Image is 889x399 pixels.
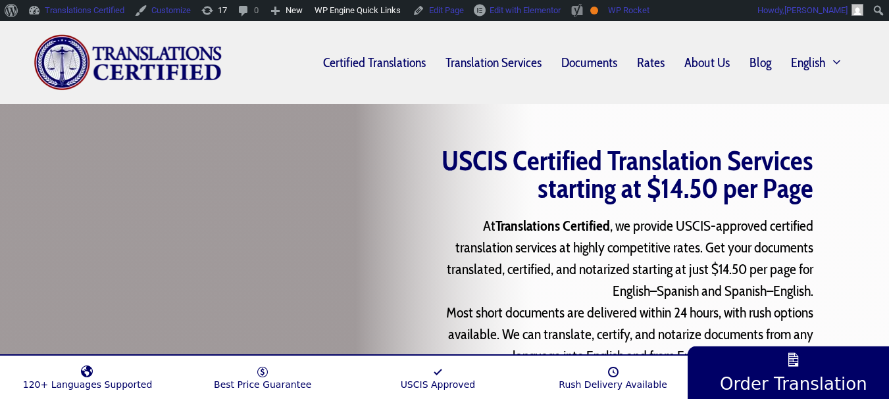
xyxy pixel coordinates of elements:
a: About Us [674,47,740,78]
h1: USCIS Certified Translation Services starting at $14.50 per Page [399,147,813,202]
span: 120+ Languages Supported [23,379,153,390]
span: English [791,57,826,68]
a: Certified Translations [313,47,436,78]
strong: Translations Certified [495,217,610,235]
a: USCIS Approved [350,359,525,390]
a: Translation Services [436,47,551,78]
span: Edit with Elementor [490,5,561,15]
a: Rush Delivery Available [525,359,700,390]
span: Best Price Guarantee [214,379,311,390]
span: Rush Delivery Available [559,379,667,390]
img: Translations Certified [34,34,223,91]
div: OK [590,7,598,14]
span: USCIS Approved [401,379,476,390]
nav: Primary [222,46,856,79]
p: At , we provide USCIS-approved certified translation services at highly competitive rates. Get yo... [425,215,813,367]
a: English [781,46,856,79]
a: Documents [551,47,627,78]
a: Blog [740,47,781,78]
span: Order Translation [720,373,867,394]
a: Rates [627,47,674,78]
a: Best Price Guarantee [175,359,350,390]
span: [PERSON_NAME] [784,5,848,15]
